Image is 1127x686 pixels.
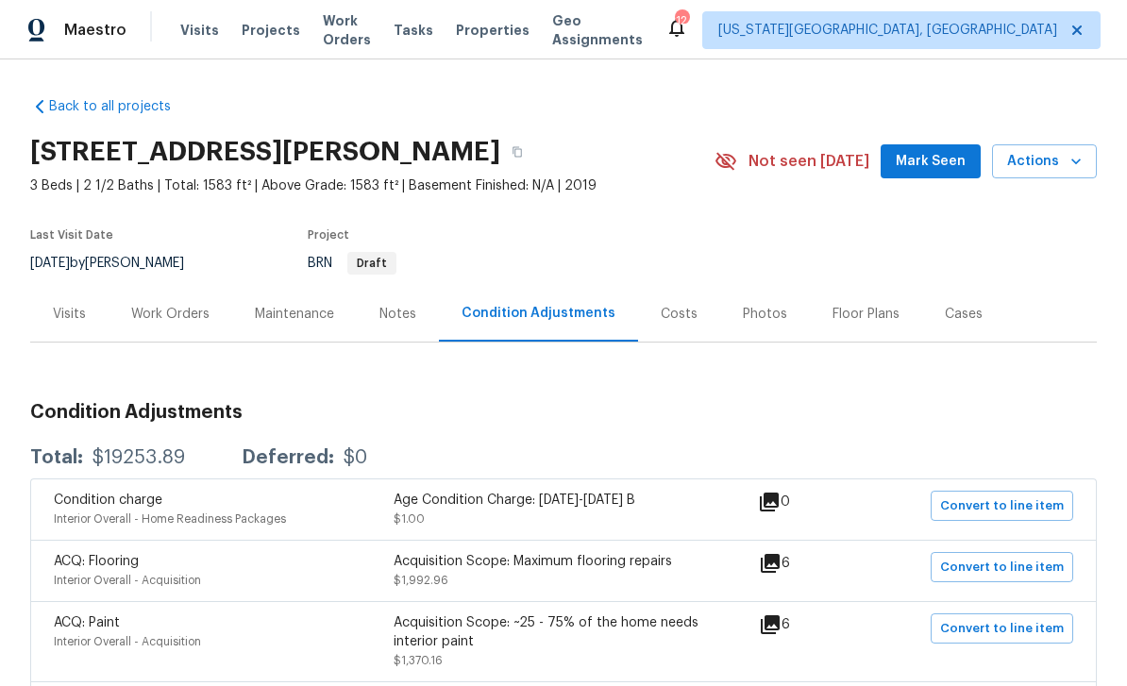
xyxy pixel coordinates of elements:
div: Condition Adjustments [462,304,615,323]
span: Mark Seen [896,150,966,174]
button: Convert to line item [931,552,1073,582]
span: $1.00 [394,513,425,525]
div: Visits [53,305,86,324]
div: $0 [344,448,367,467]
span: [US_STATE][GEOGRAPHIC_DATA], [GEOGRAPHIC_DATA] [718,21,1057,40]
span: Tasks [394,24,433,37]
span: Project [308,229,349,241]
div: Maintenance [255,305,334,324]
div: Age Condition Charge: [DATE]-[DATE] B [394,491,733,510]
span: Projects [242,21,300,40]
button: Actions [992,144,1097,179]
span: Draft [349,258,395,269]
span: Convert to line item [940,495,1064,517]
div: Floor Plans [833,305,900,324]
span: Actions [1007,150,1082,174]
div: 0 [758,491,850,513]
div: $19253.89 [93,448,185,467]
div: Acquisition Scope: Maximum flooring repairs [394,552,733,571]
div: 6 [759,552,850,575]
button: Mark Seen [881,144,981,179]
div: Total: [30,448,83,467]
div: Costs [661,305,698,324]
span: [DATE] [30,257,70,270]
span: ACQ: Paint [54,616,120,629]
span: Interior Overall - Acquisition [54,575,201,586]
div: by [PERSON_NAME] [30,252,207,275]
span: Convert to line item [940,557,1064,578]
div: Photos [743,305,787,324]
span: Condition charge [54,494,162,507]
a: Back to all projects [30,97,211,116]
span: Maestro [64,21,126,40]
span: ACQ: Flooring [54,555,139,568]
span: $1,370.16 [394,655,443,666]
span: 3 Beds | 2 1/2 Baths | Total: 1583 ft² | Above Grade: 1583 ft² | Basement Finished: N/A | 2019 [30,176,715,195]
div: Notes [379,305,416,324]
span: Convert to line item [940,618,1064,640]
button: Convert to line item [931,491,1073,521]
button: Convert to line item [931,613,1073,644]
span: Interior Overall - Acquisition [54,636,201,647]
span: $1,992.96 [394,575,448,586]
span: Last Visit Date [30,229,113,241]
button: Copy Address [500,135,534,169]
div: Work Orders [131,305,210,324]
span: Visits [180,21,219,40]
span: Not seen [DATE] [749,152,869,171]
div: 12 [675,11,688,30]
h2: [STREET_ADDRESS][PERSON_NAME] [30,142,500,161]
span: Interior Overall - Home Readiness Packages [54,513,286,525]
span: Properties [456,21,530,40]
div: Acquisition Scope: ~25 - 75% of the home needs interior paint [394,613,733,651]
span: BRN [308,257,396,270]
span: Geo Assignments [552,11,643,49]
span: Work Orders [323,11,371,49]
div: Deferred: [242,448,334,467]
h3: Condition Adjustments [30,403,1097,422]
div: Cases [945,305,983,324]
div: 6 [759,613,850,636]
